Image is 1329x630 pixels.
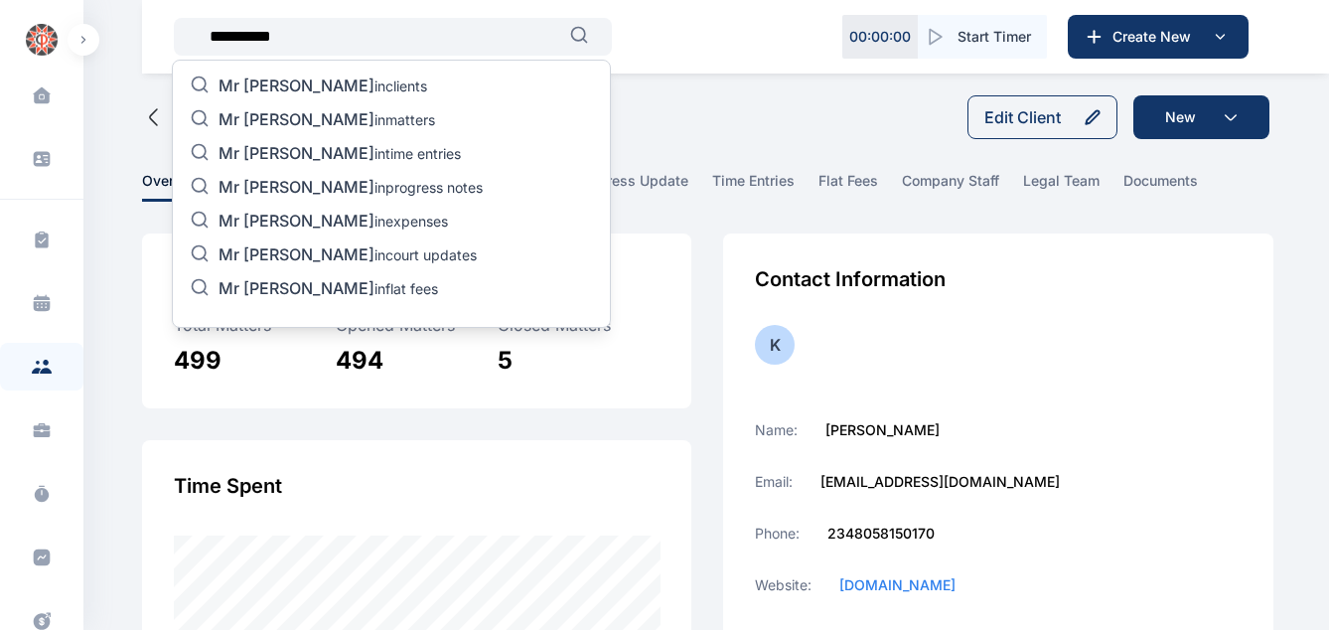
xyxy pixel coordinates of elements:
[818,171,902,202] a: flat fees
[219,211,374,231] span: Mr [PERSON_NAME]
[219,244,477,268] p: in court updates
[839,575,956,595] a: [DOMAIN_NAME]
[219,278,438,302] p: in flat fees
[902,171,999,202] span: company staff
[219,109,435,133] p: in matters
[755,325,795,365] button: K
[1023,171,1100,202] span: legal team
[712,171,795,202] span: time entries
[174,345,336,377] div: 499
[219,244,374,264] span: Mr [PERSON_NAME]
[1123,171,1222,202] a: documents
[755,524,800,544] label: Phone:
[755,265,1242,293] div: Contact Information
[755,333,795,357] div: K
[219,143,374,163] span: Mr [PERSON_NAME]
[827,524,935,544] label: 2348058150170
[958,27,1031,47] span: Start Timer
[219,109,374,129] span: Mr [PERSON_NAME]
[1068,15,1249,59] button: Create New
[576,171,712,202] a: progress update
[1105,27,1208,47] span: Create New
[219,76,427,99] p: in clients
[1023,171,1123,202] a: legal team
[219,177,374,197] span: Mr [PERSON_NAME]
[984,105,1061,129] div: Edit Client
[174,472,661,500] div: Time Spent
[755,420,798,440] label: Name:
[818,171,878,202] span: flat fees
[142,171,206,202] span: overview
[142,171,229,202] a: overview
[219,211,448,235] p: in expenses
[1123,171,1198,202] span: documents
[1133,95,1269,139] button: New
[820,472,1060,492] label: [EMAIL_ADDRESS][DOMAIN_NAME]
[902,171,1023,202] a: company staff
[967,95,1117,139] button: Edit Client
[336,345,498,377] div: 494
[576,171,688,202] span: progress update
[825,420,940,440] label: [PERSON_NAME]
[219,278,374,298] span: Mr [PERSON_NAME]
[755,472,793,492] label: Email:
[918,15,1047,59] button: Start Timer
[219,76,374,95] span: Mr [PERSON_NAME]
[219,143,461,167] p: in time entries
[712,171,818,202] a: time entries
[849,27,911,47] p: 00 : 00 : 00
[219,177,483,201] p: in progress notes
[755,575,812,595] label: Website:
[498,345,660,377] div: 5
